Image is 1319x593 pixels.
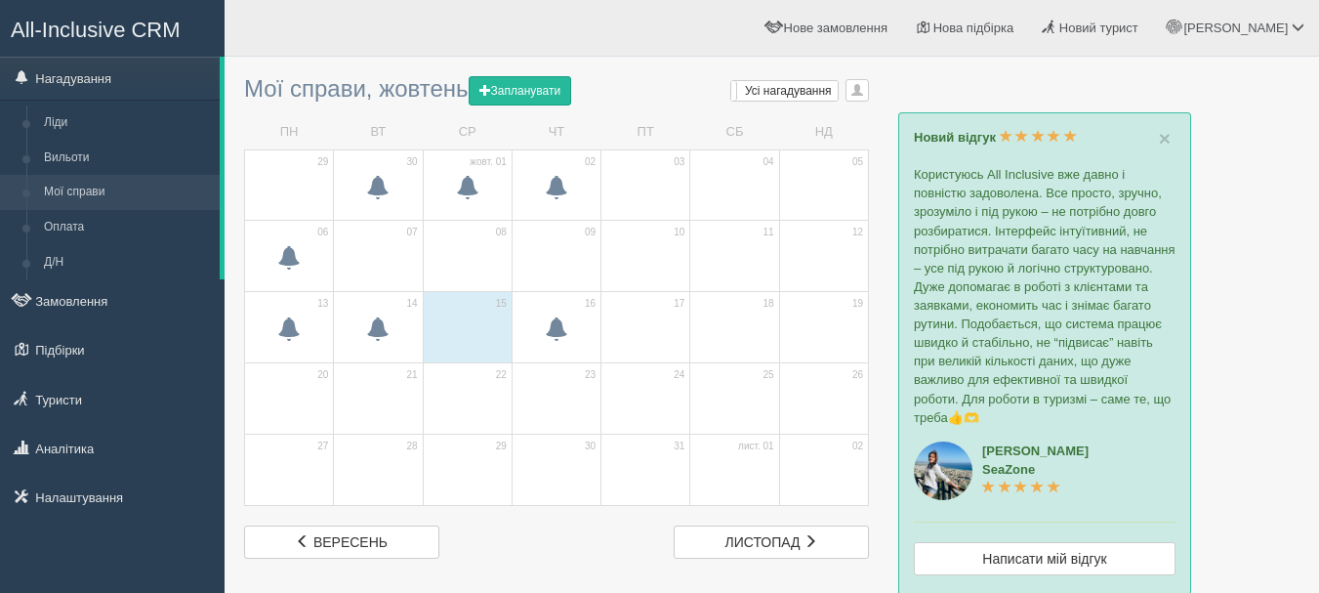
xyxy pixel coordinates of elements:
td: СР [423,115,512,149]
span: 04 [763,155,774,169]
img: aicrm_6724.jpg [914,442,972,500]
span: All-Inclusive CRM [11,18,181,42]
span: 07 [406,226,417,239]
span: жовт. 01 [470,155,507,169]
span: 23 [585,368,596,382]
span: листопад [725,534,801,550]
span: Усі нагадування [745,84,832,98]
span: 19 [852,297,863,311]
span: 29 [496,440,507,453]
span: 08 [496,226,507,239]
a: листопад [674,526,869,559]
button: Запланувати [469,76,572,106]
a: Оплата [35,210,220,245]
span: 31 [674,440,684,453]
h3: Мої справи, жовтень [244,76,869,106]
span: 05 [852,155,863,169]
a: Написати мій відгук [914,542,1175,575]
span: 27 [317,440,328,453]
span: 10 [674,226,684,239]
span: 24 [674,368,684,382]
span: 21 [406,368,417,382]
span: 02 [585,155,596,169]
span: [PERSON_NAME] [1183,21,1288,35]
span: 30 [585,440,596,453]
span: 29 [317,155,328,169]
span: вересень [313,534,388,550]
span: × [1159,127,1171,149]
span: 30 [406,155,417,169]
span: 11 [763,226,774,239]
span: 06 [317,226,328,239]
span: 12 [852,226,863,239]
a: Мої справи [35,175,220,210]
td: ПТ [601,115,690,149]
button: Close [1159,128,1171,148]
a: All-Inclusive CRM [1,1,224,55]
span: 28 [406,440,417,453]
span: 03 [674,155,684,169]
span: 09 [585,226,596,239]
span: Новий турист [1059,21,1138,35]
span: Нова підбірка [933,21,1014,35]
td: СБ [690,115,779,149]
a: Вильоти [35,141,220,176]
span: 22 [496,368,507,382]
a: Ліди [35,106,220,141]
p: Користуюсь All Inclusive вже давно і повністю задоволена. Все просто, зручно, зрозуміло і під рук... [914,165,1175,427]
td: ПН [245,115,334,149]
a: вересень [244,526,439,559]
span: 17 [674,297,684,311]
span: 13 [317,297,328,311]
span: 14 [406,297,417,311]
span: 15 [496,297,507,311]
span: 02 [852,440,863,453]
td: ЧТ [512,115,600,149]
td: НД [779,115,868,149]
span: 25 [763,368,774,382]
span: 16 [585,297,596,311]
span: 26 [852,368,863,382]
span: 20 [317,368,328,382]
span: Нове замовлення [784,21,887,35]
a: Новий відгук [914,130,1077,145]
a: Д/Н [35,245,220,280]
span: лист. 01 [738,440,774,453]
span: 18 [763,297,774,311]
a: [PERSON_NAME]SeaZone [982,444,1089,495]
td: ВТ [334,115,423,149]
